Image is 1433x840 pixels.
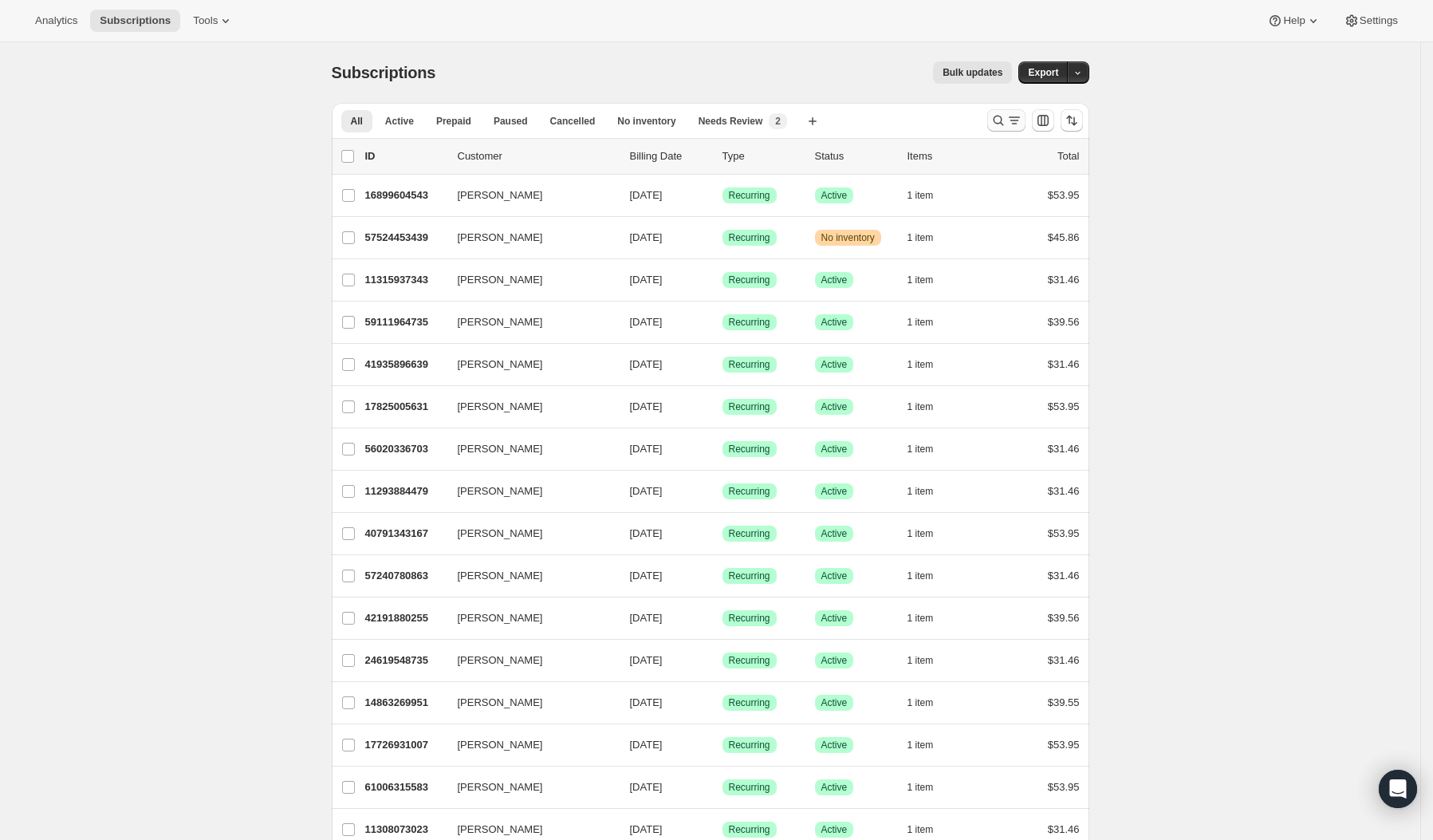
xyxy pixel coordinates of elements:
[729,570,770,582] span: Recurring
[821,781,848,794] span: Active
[630,527,663,539] span: [DATE]
[630,443,663,455] span: [DATE]
[630,570,663,582] span: [DATE]
[365,653,445,668] p: 24619548735
[1048,485,1080,497] span: $31.46
[365,230,445,246] p: 57524453439
[1048,696,1080,708] span: $39.55
[729,485,770,498] span: Recurring
[630,823,663,835] span: [DATE]
[365,822,445,838] p: 11308073023
[821,739,848,751] span: Active
[800,110,825,132] button: Create new view
[630,485,663,497] span: [DATE]
[448,690,608,716] button: [PERSON_NAME]
[907,231,934,244] span: 1 item
[458,526,543,542] span: [PERSON_NAME]
[365,523,1080,545] div: 40791343167[PERSON_NAME][DATE]SuccessRecurringSuccessActive1 item$53.95
[907,734,951,756] button: 1 item
[775,115,781,128] span: 2
[907,649,951,672] button: 1 item
[550,115,596,128] span: Cancelled
[630,400,663,412] span: [DATE]
[729,274,770,286] span: Recurring
[458,568,543,584] span: [PERSON_NAME]
[365,148,445,164] p: ID
[1048,274,1080,286] span: $31.46
[630,316,663,328] span: [DATE]
[821,316,848,329] span: Active
[630,148,710,164] p: Billing Date
[1048,527,1080,539] span: $53.95
[365,568,445,584] p: 57240780863
[365,272,445,288] p: 11315937343
[729,823,770,836] span: Recurring
[821,231,875,244] span: No inventory
[729,189,770,202] span: Recurring
[365,779,445,795] p: 61006315583
[365,184,1080,207] div: 16899604543[PERSON_NAME][DATE]SuccessRecurringSuccessActive1 item$53.95
[436,115,471,128] span: Prepaid
[1048,739,1080,751] span: $53.95
[448,436,608,462] button: [PERSON_NAME]
[1018,61,1068,84] button: Export
[729,612,770,625] span: Recurring
[821,696,848,709] span: Active
[907,400,934,413] span: 1 item
[365,734,1080,756] div: 17726931007[PERSON_NAME][DATE]SuccessRecurringSuccessActive1 item$53.95
[729,654,770,667] span: Recurring
[729,527,770,540] span: Recurring
[448,605,608,631] button: [PERSON_NAME]
[907,480,951,503] button: 1 item
[365,776,1080,799] div: 61006315583[PERSON_NAME][DATE]SuccessRecurringSuccessActive1 item$53.95
[907,184,951,207] button: 1 item
[365,438,1080,460] div: 56020336703[PERSON_NAME][DATE]SuccessRecurringSuccessActive1 item$31.46
[332,64,436,81] span: Subscriptions
[26,10,87,32] button: Analytics
[821,527,848,540] span: Active
[365,526,445,542] p: 40791343167
[729,400,770,413] span: Recurring
[1048,612,1080,624] span: $39.56
[448,267,608,293] button: [PERSON_NAME]
[385,115,414,128] span: Active
[907,776,951,799] button: 1 item
[729,443,770,455] span: Recurring
[987,109,1026,132] button: Search and filter results
[458,483,543,499] span: [PERSON_NAME]
[821,485,848,498] span: Active
[1048,443,1080,455] span: $31.46
[630,654,663,666] span: [DATE]
[458,822,543,838] span: [PERSON_NAME]
[821,400,848,413] span: Active
[821,570,848,582] span: Active
[699,115,763,128] span: Needs Review
[1048,316,1080,328] span: $39.56
[630,781,663,793] span: [DATE]
[907,565,951,587] button: 1 item
[458,272,543,288] span: [PERSON_NAME]
[1379,770,1417,808] div: Open Intercom Messenger
[630,189,663,201] span: [DATE]
[193,14,218,27] span: Tools
[907,781,934,794] span: 1 item
[722,148,802,164] div: Type
[458,187,543,203] span: [PERSON_NAME]
[351,115,363,128] span: All
[365,610,445,626] p: 42191880255
[729,739,770,751] span: Recurring
[458,230,543,246] span: [PERSON_NAME]
[821,654,848,667] span: Active
[365,565,1080,587] div: 57240780863[PERSON_NAME][DATE]SuccessRecurringSuccessActive1 item$31.46
[448,563,608,589] button: [PERSON_NAME]
[933,61,1012,84] button: Bulk updates
[365,607,1080,629] div: 42191880255[PERSON_NAME][DATE]SuccessRecurringSuccessActive1 item$39.56
[907,396,951,418] button: 1 item
[458,737,543,753] span: [PERSON_NAME]
[365,396,1080,418] div: 17825005631[PERSON_NAME][DATE]SuccessRecurringSuccessActive1 item$53.95
[365,311,1080,333] div: 59111964735[PERSON_NAME][DATE]SuccessRecurringSuccessActive1 item$39.56
[907,311,951,333] button: 1 item
[907,189,934,202] span: 1 item
[617,115,675,128] span: No inventory
[907,823,934,836] span: 1 item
